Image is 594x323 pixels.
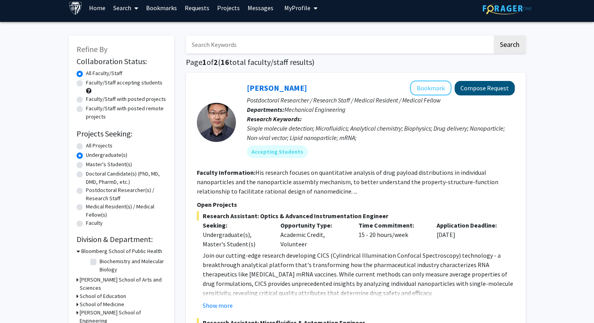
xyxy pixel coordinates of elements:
button: Add Sixuan Li to Bookmarks [410,81,451,95]
p: Application Deadline: [437,221,503,230]
h3: [PERSON_NAME] School of Arts and Sciences [80,276,166,292]
fg-read-more: His research focuses on quantitative analysis of drug payload distributions in individual nanopar... [197,169,498,195]
h2: Collaboration Status: [77,57,166,66]
b: Departments: [247,106,284,113]
label: Faculty/Staff with posted projects [86,95,166,103]
iframe: Chat [6,288,33,317]
p: Opportunity Type: [280,221,347,230]
span: Mechanical Engineering [284,106,346,113]
div: Single molecule detection; Microfluidics; Analytical chemistry; Biophysics; Drug delivery; Nanopa... [247,124,515,142]
span: Research Assistant: Optics & Advanced Instrumentation Engineer [197,211,515,221]
b: Research Keywords: [247,115,302,123]
p: Join our cutting-edge research developing CICS (Cylindrical Illumination Confocal Spectroscopy) t... [203,251,515,298]
div: [DATE] [431,221,509,249]
p: Postdoctoral Researcher / Research Staff / Medical Resident / Medical Fellow [247,95,515,105]
button: Show more [203,301,233,310]
span: 2 [214,57,218,67]
span: 1 [202,57,207,67]
div: Undergraduate(s), Master's Student(s) [203,230,269,249]
h3: School of Education [80,292,126,300]
p: Time Commitment: [359,221,425,230]
mat-chip: Accepting Students [247,145,308,158]
div: 15 - 20 hours/week [353,221,431,249]
label: Doctoral Candidate(s) (PhD, MD, DMD, PharmD, etc.) [86,170,166,186]
h3: Bloomberg School of Public Health [81,247,162,255]
label: Faculty [86,219,103,227]
button: Compose Request to Sixuan Li [455,81,515,95]
h3: School of Medicine [80,300,124,309]
span: My Profile [284,4,310,12]
span: Refine By [77,44,107,54]
b: Faculty Information: [197,169,255,176]
h2: Projects Seeking: [77,129,166,138]
span: 16 [221,57,229,67]
h2: Division & Department: [77,235,166,244]
p: Open Projects [197,200,515,209]
label: Undergraduate(s) [86,151,127,159]
label: Faculty/Staff with posted remote projects [86,104,166,121]
label: Postdoctoral Researcher(s) / Research Staff [86,186,166,203]
label: All Projects [86,142,112,150]
img: Johns Hopkins University Logo [69,1,82,15]
h1: Page of ( total faculty/staff results) [186,57,526,67]
label: Biochemistry and Molecular Biology [100,257,164,274]
input: Search Keywords [186,36,492,54]
button: Search [494,36,526,54]
div: Academic Credit, Volunteer [275,221,353,249]
label: All Faculty/Staff [86,69,122,77]
label: Master's Student(s) [86,160,132,169]
p: Seeking: [203,221,269,230]
label: Faculty/Staff accepting students [86,79,162,87]
img: ForagerOne Logo [483,2,532,14]
a: [PERSON_NAME] [247,83,307,93]
label: Medical Resident(s) / Medical Fellow(s) [86,203,166,219]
